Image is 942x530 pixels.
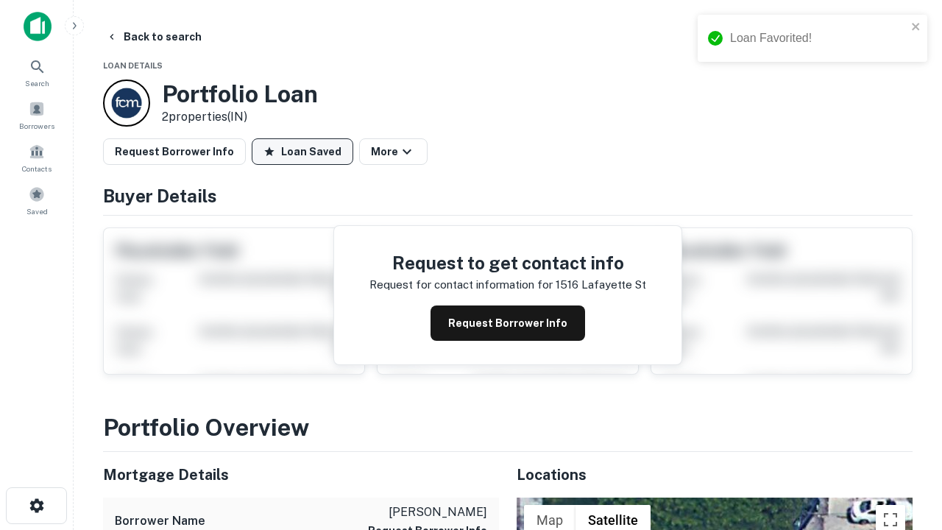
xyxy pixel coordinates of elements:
[25,77,49,89] span: Search
[103,183,913,209] h4: Buyer Details
[19,120,54,132] span: Borrowers
[115,512,205,530] h6: Borrower Name
[22,163,52,174] span: Contacts
[4,52,69,92] a: Search
[103,464,499,486] h5: Mortgage Details
[162,80,318,108] h3: Portfolio Loan
[252,138,353,165] button: Loan Saved
[431,305,585,341] button: Request Borrower Info
[100,24,208,50] button: Back to search
[369,276,553,294] p: Request for contact information for
[4,180,69,220] a: Saved
[359,138,428,165] button: More
[103,138,246,165] button: Request Borrower Info
[24,12,52,41] img: capitalize-icon.png
[26,205,48,217] span: Saved
[368,504,487,521] p: [PERSON_NAME]
[4,138,69,177] a: Contacts
[162,108,318,126] p: 2 properties (IN)
[103,61,163,70] span: Loan Details
[911,21,921,35] button: close
[103,410,913,445] h3: Portfolio Overview
[517,464,913,486] h5: Locations
[369,250,646,276] h4: Request to get contact info
[868,412,942,483] iframe: Chat Widget
[4,95,69,135] a: Borrowers
[556,276,646,294] p: 1516 lafayette st
[730,29,907,47] div: Loan Favorited!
